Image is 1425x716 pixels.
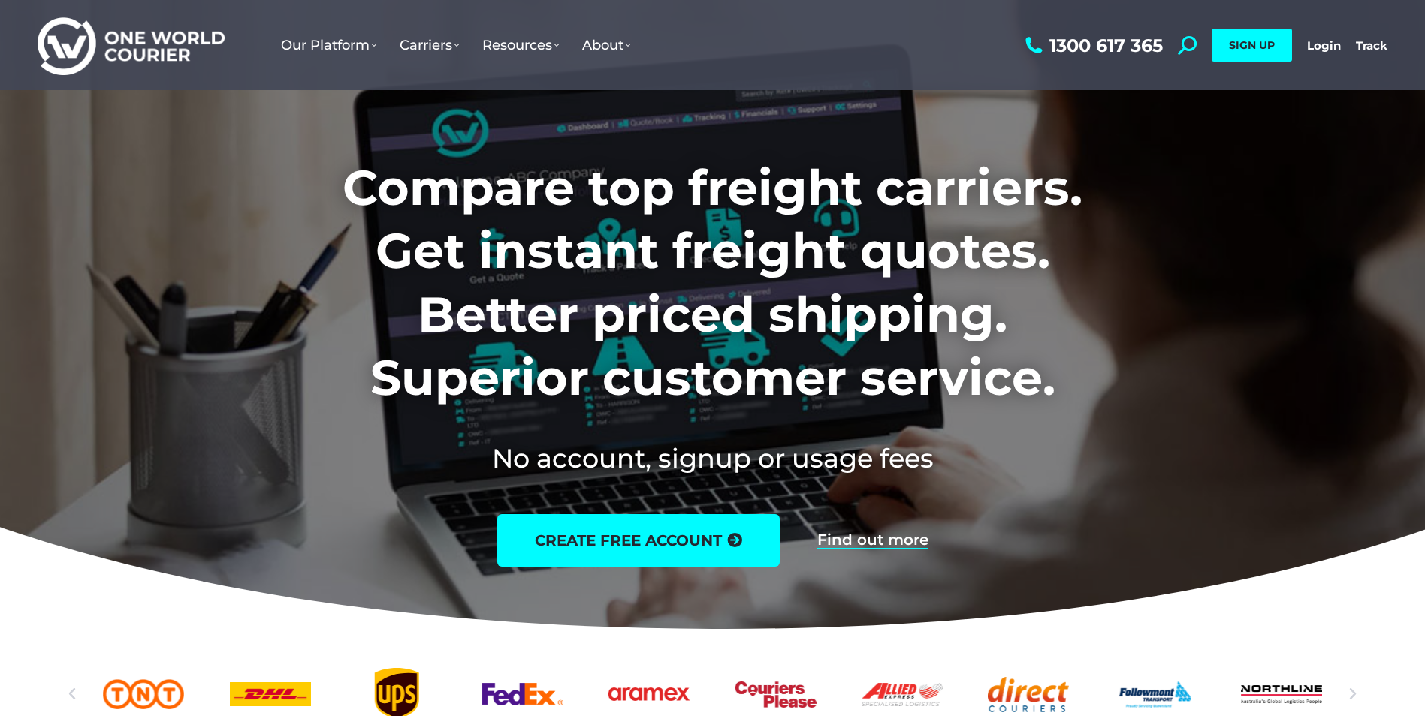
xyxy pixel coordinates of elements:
a: Carriers [388,22,471,68]
img: One World Courier [38,15,225,76]
a: Our Platform [270,22,388,68]
a: Track [1356,38,1387,53]
a: About [571,22,642,68]
a: Login [1307,38,1341,53]
span: Our Platform [281,37,377,53]
a: Find out more [817,532,928,549]
a: 1300 617 365 [1022,36,1163,55]
span: Resources [482,37,560,53]
h2: No account, signup or usage fees [243,440,1182,477]
h1: Compare top freight carriers. Get instant freight quotes. Better priced shipping. Superior custom... [243,156,1182,410]
span: SIGN UP [1229,38,1275,52]
a: create free account [497,514,780,567]
a: Resources [471,22,571,68]
span: About [582,37,631,53]
span: Carriers [400,37,460,53]
a: SIGN UP [1212,29,1292,62]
